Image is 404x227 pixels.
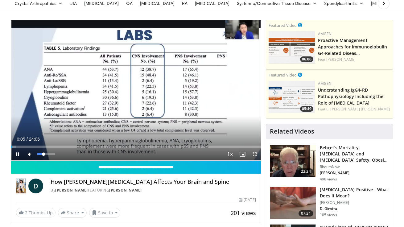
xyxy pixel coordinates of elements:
img: Dr. Diana Girnita [16,179,26,193]
small: Featured Video [269,23,297,28]
p: [PERSON_NAME] [320,200,389,205]
p: 105 views [320,213,337,217]
p: [PERSON_NAME] [320,171,389,175]
p: RheumNow [320,164,389,169]
p: D. Girnita [320,206,389,211]
video-js: Video Player [11,20,261,161]
a: [PERSON_NAME] [55,188,88,193]
span: 06:06 [300,56,313,62]
span: 05:49 [300,106,313,112]
button: Save to [89,208,121,218]
span: 24:06 [29,137,40,142]
div: Feat. [318,106,390,112]
a: 07:31 [MEDICAL_DATA] Positive—What Does It Mean? [PERSON_NAME] D. Girnita 105 views [270,187,389,219]
a: 06:06 [269,31,315,64]
a: D [28,179,43,193]
a: Understanding IgG4-RD Pathophysiology Including the Role of [MEDICAL_DATA] [318,87,384,106]
a: Amgen [318,31,332,36]
span: 0:05 [17,137,25,142]
button: Fullscreen [249,148,261,160]
h4: Related Videos [270,128,314,135]
a: [PERSON_NAME] [109,188,142,193]
div: Progress Bar [11,146,261,148]
img: 3e5b4ad1-6d9b-4d8f-ba8e-7f7d389ba880.png.150x105_q85_crop-smart_upscale.png [269,81,315,113]
small: Featured Video [269,72,297,78]
div: [DATE] [239,197,256,203]
button: Mute [23,148,36,160]
span: / [27,137,28,142]
a: 05:49 [269,81,315,113]
button: Playback Rate [224,148,236,160]
a: 22:24 Behçet’s Mortality, [MEDICAL_DATA] and [MEDICAL_DATA] Safety, Obesity … RheumNow [PERSON_NA... [270,145,389,182]
h3: Behçet’s Mortality, [MEDICAL_DATA] and [MEDICAL_DATA] Safety, Obesity … [320,145,389,163]
div: By FEATURING [51,188,256,193]
a: Amgen [318,81,332,86]
button: Share [58,208,87,218]
h4: How [PERSON_NAME][MEDICAL_DATA] Affects Your Brain and Spine [51,179,256,185]
div: Volume Level [37,153,55,155]
p: 498 views [320,177,337,182]
a: Proactive Management Approaches for Immunoglobulin G4-Related Diseas… [318,37,387,56]
span: 22:24 [299,168,313,175]
h3: [MEDICAL_DATA] Positive—What Does It Mean? [320,187,389,199]
img: 5b9d866e-098e-47c7-8611-772669e9cd67.150x105_q85_crop-smart_upscale.jpg [270,145,316,177]
button: Pause [11,148,23,160]
button: Enable picture-in-picture mode [236,148,249,160]
a: E. [PERSON_NAME] [PERSON_NAME] [326,106,390,112]
a: 2 Thumbs Up [16,208,56,217]
span: 07:31 [299,210,313,217]
span: 2 [25,210,27,216]
div: Feat. [318,57,390,62]
img: 85870787-ebf0-4708-a531-c17d552bdd2d.150x105_q85_crop-smart_upscale.jpg [270,187,316,219]
span: 201 views [231,209,256,217]
img: b07e8bac-fd62-4609-bac4-e65b7a485b7c.png.150x105_q85_crop-smart_upscale.png [269,31,315,64]
a: [PERSON_NAME] [326,57,356,62]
